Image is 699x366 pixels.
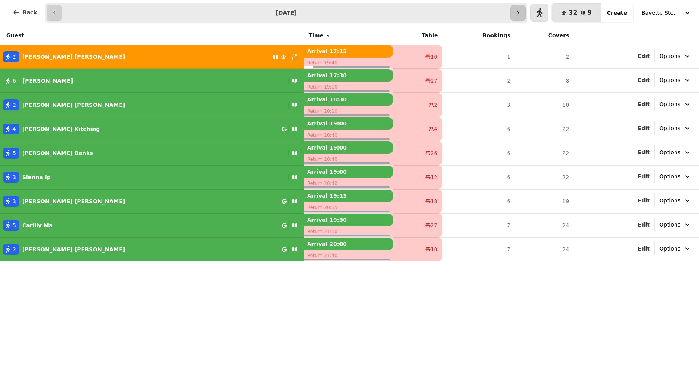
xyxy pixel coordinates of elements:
button: Bavette Steakhouse - [PERSON_NAME] [637,6,696,20]
button: Create [601,3,633,22]
span: Bavette Steakhouse - [PERSON_NAME] [642,9,680,17]
span: 4 [434,125,438,133]
p: Carlily Ma [22,221,52,229]
span: 5 [12,149,16,157]
button: Edit [638,173,650,180]
span: Edit [638,198,650,203]
span: 2 [12,101,16,109]
p: [PERSON_NAME] [23,77,73,85]
button: Edit [638,76,650,84]
span: 9 [588,10,592,16]
span: Edit [638,246,650,251]
button: Options [655,97,696,111]
button: Edit [638,245,650,253]
span: Options [659,124,680,132]
button: Options [655,242,696,256]
button: Edit [638,148,650,156]
td: 1 [442,45,515,69]
p: [PERSON_NAME] [PERSON_NAME] [22,246,125,253]
span: 10 [431,246,438,253]
span: Options [659,221,680,228]
button: Options [655,193,696,207]
td: 6 [442,117,515,141]
p: Return 20:40 [304,178,393,189]
th: Bookings [442,26,515,45]
span: 18 [431,197,438,205]
span: 4 [12,125,16,133]
button: Edit [638,221,650,228]
p: Return 20:10 [304,106,393,117]
p: Return 20:40 [304,130,393,141]
th: Covers [515,26,574,45]
p: [PERSON_NAME] [PERSON_NAME] [22,197,125,205]
span: 2 [12,246,16,253]
td: 3 [442,93,515,117]
p: [PERSON_NAME] [PERSON_NAME] [22,101,125,109]
button: 329 [552,3,601,22]
td: 7 [442,237,515,261]
span: Options [659,173,680,180]
td: 19 [515,189,574,213]
p: Arrival 17:15 [304,45,393,58]
p: [PERSON_NAME] [PERSON_NAME] [22,53,125,61]
td: 24 [515,213,574,237]
p: Return 20:40 [304,154,393,165]
span: 32 [569,10,577,16]
span: Back [23,10,37,15]
span: Edit [638,174,650,179]
p: Arrival 19:00 [304,166,393,178]
button: Options [655,121,696,135]
span: Edit [638,77,650,83]
button: Options [655,218,696,232]
td: 22 [515,165,574,189]
span: 2 [12,53,16,61]
span: Time [309,31,323,39]
span: 10 [431,53,438,61]
th: Table [393,26,442,45]
td: 6 [442,141,515,165]
span: Options [659,245,680,253]
button: Edit [638,197,650,204]
button: Back [6,3,43,22]
td: 6 [442,189,515,213]
span: Create [607,10,627,16]
span: 12 [431,173,438,181]
td: 24 [515,237,574,261]
p: Sienna Ip [22,173,51,181]
span: Edit [638,222,650,227]
p: Arrival 18:30 [304,93,393,106]
button: Options [655,145,696,159]
p: Return 21:40 [304,250,393,261]
p: Return 21:10 [304,226,393,237]
span: 26 [431,149,438,157]
p: [PERSON_NAME] Kitching [22,125,100,133]
span: Options [659,148,680,156]
span: 27 [431,221,438,229]
button: Options [655,49,696,63]
button: Options [655,73,696,87]
p: Arrival 19:15 [304,190,393,202]
span: Edit [638,101,650,107]
span: Edit [638,125,650,131]
span: 27 [431,77,438,85]
button: Options [655,169,696,183]
td: 8 [515,69,574,93]
span: 6 [12,77,16,85]
span: 2 [434,101,438,109]
span: 3 [12,197,16,205]
span: 3 [12,173,16,181]
td: 2 [515,45,574,69]
button: Time [309,31,331,39]
span: Edit [638,53,650,59]
p: Return 19:10 [304,82,393,92]
span: 5 [12,221,16,229]
span: Options [659,52,680,60]
button: Edit [638,100,650,108]
p: Arrival 19:00 [304,117,393,130]
button: Edit [638,52,650,60]
p: Return 20:55 [304,202,393,213]
p: Arrival 17:30 [304,69,393,82]
td: 2 [442,69,515,93]
span: Options [659,76,680,84]
td: 22 [515,117,574,141]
